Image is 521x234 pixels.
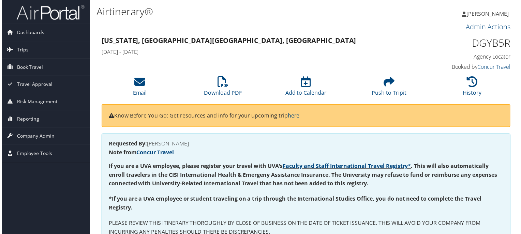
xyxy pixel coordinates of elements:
[101,48,406,56] h4: [DATE] - [DATE]
[108,112,505,121] p: Know Before You Go: Get resources and info for your upcoming trip
[417,36,512,50] h1: DGYB5R
[15,128,53,145] span: Company Admin
[467,22,512,32] a: Admin Actions
[15,76,51,93] span: Travel Approval
[15,146,51,163] span: Employee Tools
[285,81,327,97] a: Add to Calendar
[108,163,498,188] strong: If you are a UVA employee, please register your travel with UVA’s . This will also automatically ...
[468,10,510,17] span: [PERSON_NAME]
[417,63,512,71] h4: Booked by
[15,24,43,41] span: Dashboards
[479,63,512,71] a: Concur Travel
[204,81,241,97] a: Download PDF
[463,3,517,24] a: [PERSON_NAME]
[15,94,56,111] span: Risk Management
[15,4,83,20] img: airportal-logo.png
[283,163,412,171] a: Faculty and Staff International Travel Registry*
[108,150,173,157] strong: Note from
[464,81,483,97] a: History
[288,112,300,120] a: here
[108,141,146,148] strong: Requested By:
[372,81,407,97] a: Push to Tripit
[132,81,146,97] a: Email
[101,36,357,45] strong: [US_STATE], [GEOGRAPHIC_DATA] [GEOGRAPHIC_DATA], [GEOGRAPHIC_DATA]
[15,59,42,76] span: Book Travel
[108,196,483,213] strong: *If you are a UVA employee or student traveling on a trip through the International Studies Offic...
[136,150,173,157] a: Concur Travel
[108,142,505,147] h4: [PERSON_NAME]
[15,42,27,59] span: Trips
[417,53,512,61] h4: Agency Locator
[95,4,376,19] h1: Airtinerary®
[15,111,38,128] span: Reporting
